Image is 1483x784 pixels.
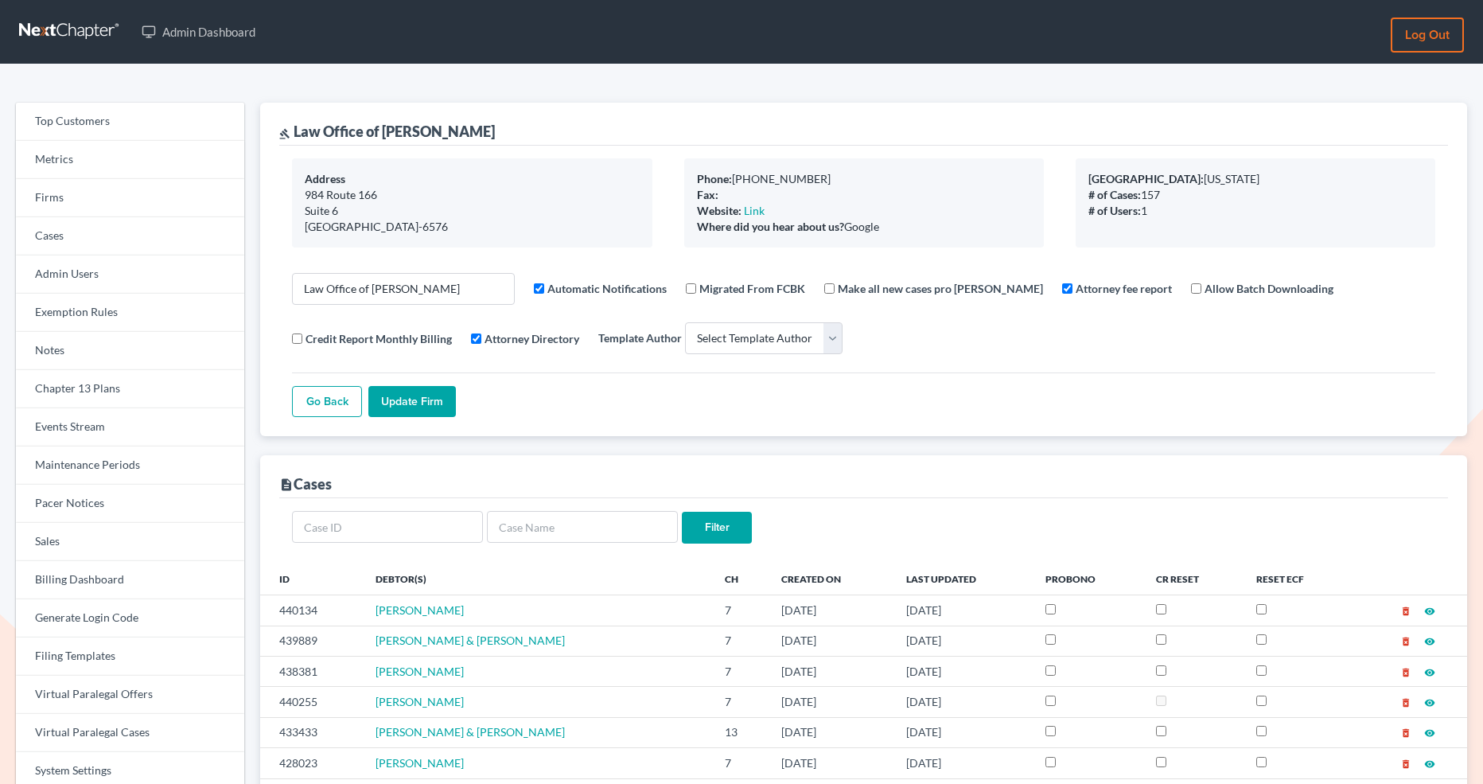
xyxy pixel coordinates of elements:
[16,676,244,714] a: Virtual Paralegal Offers
[893,563,1033,595] th: Last Updated
[1400,603,1411,617] a: delete_forever
[1088,204,1141,217] b: # of Users:
[376,756,464,770] a: [PERSON_NAME]
[16,370,244,408] a: Chapter 13 Plans
[16,714,244,752] a: Virtual Paralegal Cases
[16,638,244,676] a: Filing Templates
[1400,667,1411,678] i: delete_forever
[1424,697,1435,708] i: visibility
[376,603,464,617] a: [PERSON_NAME]
[376,665,464,678] a: [PERSON_NAME]
[1391,18,1464,53] a: Log out
[1400,634,1411,647] a: delete_forever
[16,217,244,255] a: Cases
[1400,756,1411,770] a: delete_forever
[16,294,244,332] a: Exemption Rules
[547,280,667,297] label: Automatic Notifications
[1244,563,1351,595] th: Reset ECF
[697,188,718,201] b: Fax:
[279,474,332,493] div: Cases
[260,656,363,686] td: 438381
[16,561,244,599] a: Billing Dashboard
[16,523,244,561] a: Sales
[305,172,345,185] b: Address
[769,595,893,626] td: [DATE]
[1400,665,1411,678] a: delete_forever
[363,563,712,595] th: Debtor(s)
[769,687,893,717] td: [DATE]
[697,220,844,233] b: Where did you hear about us?
[306,330,452,347] label: Credit Report Monthly Billing
[712,595,769,626] td: 7
[1424,695,1435,708] a: visibility
[1424,634,1435,647] a: visibility
[1400,606,1411,617] i: delete_forever
[1088,172,1204,185] b: [GEOGRAPHIC_DATA]:
[712,748,769,778] td: 7
[769,748,893,778] td: [DATE]
[769,563,893,595] th: Created On
[699,280,805,297] label: Migrated From FCBK
[16,447,244,485] a: Maintenance Periods
[292,511,483,543] input: Case ID
[1400,725,1411,739] a: delete_forever
[305,219,639,235] div: [GEOGRAPHIC_DATA]-6576
[1424,636,1435,647] i: visibility
[305,203,639,219] div: Suite 6
[279,478,294,492] i: description
[1424,756,1435,770] a: visibility
[1088,171,1423,187] div: [US_STATE]
[769,717,893,747] td: [DATE]
[1400,697,1411,708] i: delete_forever
[893,626,1033,656] td: [DATE]
[1400,759,1411,770] i: delete_forever
[134,18,263,46] a: Admin Dashboard
[487,511,678,543] input: Case Name
[712,563,769,595] th: Ch
[712,717,769,747] td: 13
[1400,695,1411,708] a: delete_forever
[376,634,565,647] a: [PERSON_NAME] & [PERSON_NAME]
[376,725,565,739] a: [PERSON_NAME] & [PERSON_NAME]
[16,485,244,523] a: Pacer Notices
[1400,727,1411,739] i: delete_forever
[893,687,1033,717] td: [DATE]
[16,255,244,294] a: Admin Users
[1424,665,1435,678] a: visibility
[279,122,495,141] div: Law Office of [PERSON_NAME]
[16,103,244,141] a: Top Customers
[893,656,1033,686] td: [DATE]
[893,717,1033,747] td: [DATE]
[769,626,893,656] td: [DATE]
[260,595,363,626] td: 440134
[1424,759,1435,770] i: visibility
[1400,636,1411,647] i: delete_forever
[893,748,1033,778] td: [DATE]
[682,512,752,544] input: Filter
[1076,280,1172,297] label: Attorney fee report
[292,386,362,418] a: Go Back
[697,204,741,217] b: Website:
[1205,280,1333,297] label: Allow Batch Downloading
[838,280,1043,297] label: Make all new cases pro [PERSON_NAME]
[712,626,769,656] td: 7
[598,330,682,346] label: Template Author
[260,687,363,717] td: 440255
[697,219,1031,235] div: Google
[279,128,290,139] i: gavel
[16,408,244,447] a: Events Stream
[1088,188,1141,201] b: # of Cases:
[744,204,765,217] a: Link
[712,656,769,686] td: 7
[260,626,363,656] td: 439889
[305,187,639,203] div: 984 Route 166
[368,386,456,418] input: Update Firm
[376,695,464,708] a: [PERSON_NAME]
[1424,606,1435,617] i: visibility
[260,748,363,778] td: 428023
[1143,563,1244,595] th: CR Reset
